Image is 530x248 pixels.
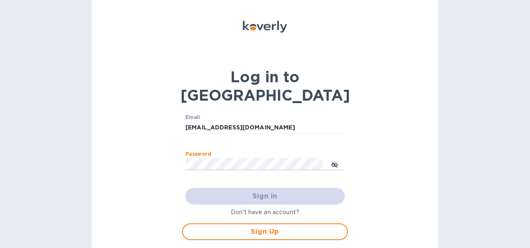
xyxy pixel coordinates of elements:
[243,21,287,33] img: Koverly
[190,227,340,237] span: Sign Up
[185,152,211,157] label: Password
[182,223,348,240] button: Sign Up
[182,208,348,217] p: Don't have an account?
[180,68,350,104] b: Log in to [GEOGRAPHIC_DATA]
[326,156,343,172] button: toggle password visibility
[185,115,200,120] label: Email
